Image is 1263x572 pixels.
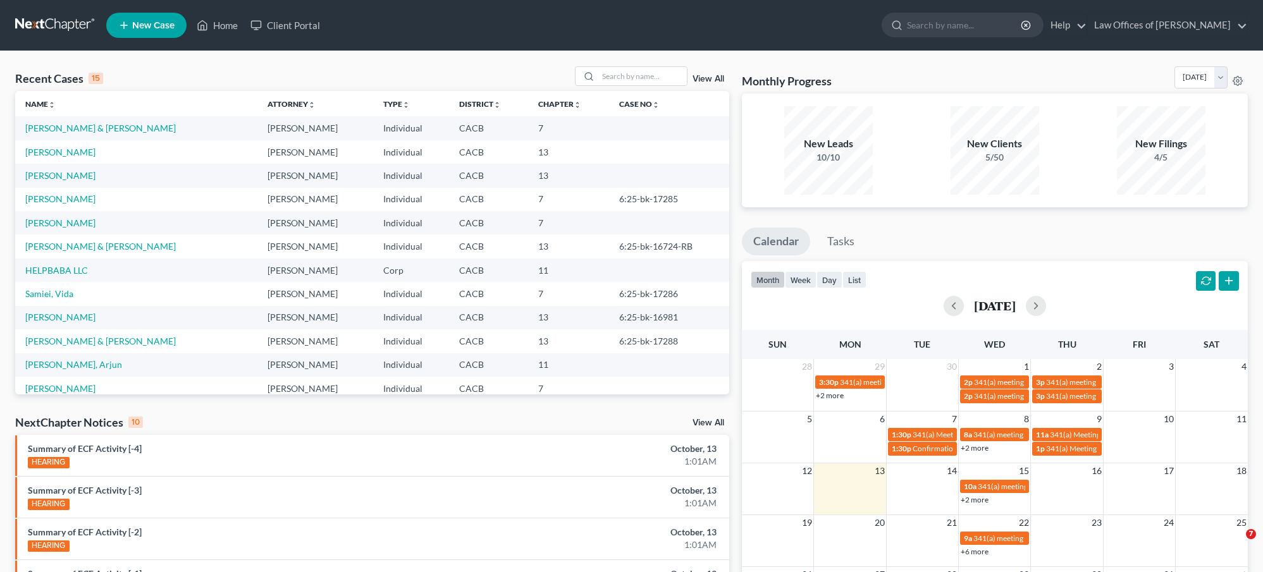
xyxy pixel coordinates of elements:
span: 4 [1240,359,1248,374]
td: [PERSON_NAME] [257,234,373,258]
span: 25 [1235,515,1248,530]
td: [PERSON_NAME] [257,188,373,211]
div: 4/5 [1117,151,1205,164]
span: 21 [946,515,958,530]
td: [PERSON_NAME] [257,140,373,164]
span: 3 [1168,359,1175,374]
a: Tasks [816,228,866,255]
span: 19 [801,515,813,530]
a: Summary of ECF Activity [-3] [28,485,142,496]
td: CACB [449,329,528,353]
span: 3p [1036,391,1045,401]
td: CACB [449,282,528,305]
td: Individual [373,353,449,377]
div: New Leads [784,137,873,151]
a: Law Offices of [PERSON_NAME] [1088,14,1247,37]
a: [PERSON_NAME] & [PERSON_NAME] [25,336,176,346]
td: 6:25-bk-17285 [609,188,729,211]
td: Individual [373,377,449,400]
i: unfold_more [402,101,410,109]
i: unfold_more [574,101,581,109]
td: CACB [449,353,528,377]
a: +2 more [961,443,989,453]
td: Individual [373,188,449,211]
td: Individual [373,282,449,305]
div: October, 13 [495,442,717,455]
iframe: Intercom live chat [1220,529,1250,559]
span: 341(a) meeting [973,430,1023,439]
span: 1:30p [892,430,911,439]
td: CACB [449,377,528,400]
span: 14 [946,463,958,478]
span: 7 [1246,529,1256,539]
span: 16 [1090,463,1103,478]
td: [PERSON_NAME] [257,353,373,377]
div: NextChapter Notices [15,415,143,430]
td: 13 [528,140,609,164]
span: 23 [1090,515,1103,530]
td: Individual [373,234,449,258]
a: Typeunfold_more [383,99,410,109]
div: October, 13 [495,526,717,539]
td: [PERSON_NAME] [257,116,373,140]
span: Sun [768,339,787,350]
a: [PERSON_NAME] [25,383,95,394]
td: 7 [528,377,609,400]
div: October, 13 [495,484,717,497]
span: 8a [964,430,972,439]
span: 341(a) Meeting [1050,430,1100,439]
td: [PERSON_NAME] [257,211,373,234]
span: Confirmation Hearing [913,444,985,453]
a: [PERSON_NAME], Arjun [25,359,122,370]
td: [PERSON_NAME] [257,306,373,329]
span: 341(a) meeting [1046,391,1096,401]
div: 1:01AM [495,539,717,551]
div: 10 [128,417,143,428]
td: 7 [528,188,609,211]
span: Wed [984,339,1005,350]
td: 6:25-bk-17288 [609,329,729,353]
button: week [785,271,816,288]
a: Chapterunfold_more [538,99,581,109]
a: [PERSON_NAME] [25,193,95,204]
span: 341(a) meeting [974,377,1024,387]
a: Client Portal [244,14,326,37]
a: [PERSON_NAME] [25,312,95,322]
td: CACB [449,306,528,329]
span: 11a [1036,430,1049,439]
span: Thu [1058,339,1076,350]
td: [PERSON_NAME] [257,329,373,353]
span: 341(a) meeting [978,482,1028,491]
span: 15 [1018,463,1030,478]
span: 6 [878,411,886,427]
span: 2 [1095,359,1103,374]
a: [PERSON_NAME] & [PERSON_NAME] [25,241,176,252]
button: month [751,271,785,288]
h3: Monthly Progress [742,73,832,88]
td: Individual [373,116,449,140]
span: 10 [1162,411,1175,427]
span: 18 [1235,463,1248,478]
span: 341(a) meeting [1046,377,1096,387]
td: 6:25-bk-16981 [609,306,729,329]
input: Search by name... [598,67,687,85]
div: Recent Cases [15,71,103,86]
span: 11 [1235,411,1248,427]
a: [PERSON_NAME] & [PERSON_NAME] [25,123,176,133]
td: Individual [373,306,449,329]
td: 7 [528,282,609,305]
td: 7 [528,211,609,234]
a: [PERSON_NAME] [25,170,95,181]
a: View All [693,75,724,83]
a: Home [190,14,244,37]
a: Summary of ECF Activity [-4] [28,443,142,454]
span: 7 [951,411,958,427]
a: +2 more [961,495,989,504]
a: [PERSON_NAME] [25,147,95,157]
span: 9 [1095,411,1103,427]
a: Calendar [742,228,810,255]
td: 7 [528,116,609,140]
td: [PERSON_NAME] [257,259,373,282]
div: HEARING [28,499,70,510]
a: HELPBABA LLC [25,265,88,276]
